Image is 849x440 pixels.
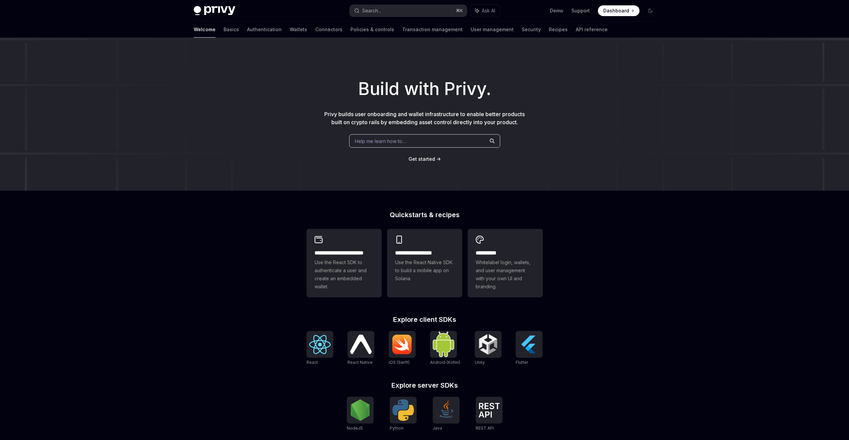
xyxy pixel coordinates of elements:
[395,258,454,283] span: Use the React Native SDK to build a mobile app on Solana.
[306,360,318,365] span: React
[347,331,374,366] a: React NativeReact Native
[476,426,494,431] span: REST API
[247,21,282,38] a: Authentication
[470,5,500,17] button: Ask AI
[471,21,514,38] a: User management
[324,111,525,126] span: Privy builds user onboarding and wallet infrastructure to enable better products built on crypto ...
[349,5,467,17] button: Search...⌘K
[355,138,406,145] span: Help me learn how to…
[349,399,371,421] img: NodeJS
[194,6,235,15] img: dark logo
[476,397,503,432] a: REST APIREST API
[475,331,502,366] a: UnityUnity
[315,258,374,291] span: Use the React SDK to authenticate a user and create an embedded wallet.
[347,426,363,431] span: NodeJS
[468,229,543,297] a: **** *****Whitelabel login, wallets, and user management with your own UI and branding.
[571,7,590,14] a: Support
[645,5,656,16] button: Toggle dark mode
[433,397,460,432] a: JavaJava
[389,360,410,365] span: iOS (Swift)
[306,331,333,366] a: ReactReact
[194,21,216,38] a: Welcome
[522,21,541,38] a: Security
[224,21,239,38] a: Basics
[476,258,535,291] span: Whitelabel login, wallets, and user management with your own UI and branding.
[306,211,543,218] h2: Quickstarts & recipes
[391,334,413,354] img: iOS (Swift)
[392,399,414,421] img: Python
[409,156,435,162] a: Get started
[350,335,372,354] img: React Native
[516,360,528,365] span: Flutter
[390,397,417,432] a: PythonPython
[482,7,495,14] span: Ask AI
[306,382,543,389] h2: Explore server SDKs
[478,403,500,418] img: REST API
[549,21,568,38] a: Recipes
[309,335,331,354] img: React
[306,316,543,323] h2: Explore client SDKs
[290,21,307,38] a: Wallets
[387,229,462,297] a: **** **** **** ***Use the React Native SDK to build a mobile app on Solana.
[475,360,485,365] span: Unity
[456,8,463,13] span: ⌘ K
[603,7,629,14] span: Dashboard
[430,331,460,366] a: Android (Kotlin)Android (Kotlin)
[598,5,640,16] a: Dashboard
[477,334,499,355] img: Unity
[347,360,373,365] span: React Native
[402,21,463,38] a: Transaction management
[516,331,543,366] a: FlutterFlutter
[433,332,454,357] img: Android (Kotlin)
[389,331,416,366] a: iOS (Swift)iOS (Swift)
[390,426,404,431] span: Python
[362,7,381,15] div: Search...
[430,360,460,365] span: Android (Kotlin)
[347,397,374,432] a: NodeJSNodeJS
[576,21,608,38] a: API reference
[433,426,442,431] span: Java
[11,76,838,102] h1: Build with Privy.
[550,7,563,14] a: Demo
[315,21,342,38] a: Connectors
[435,399,457,421] img: Java
[518,334,540,355] img: Flutter
[350,21,394,38] a: Policies & controls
